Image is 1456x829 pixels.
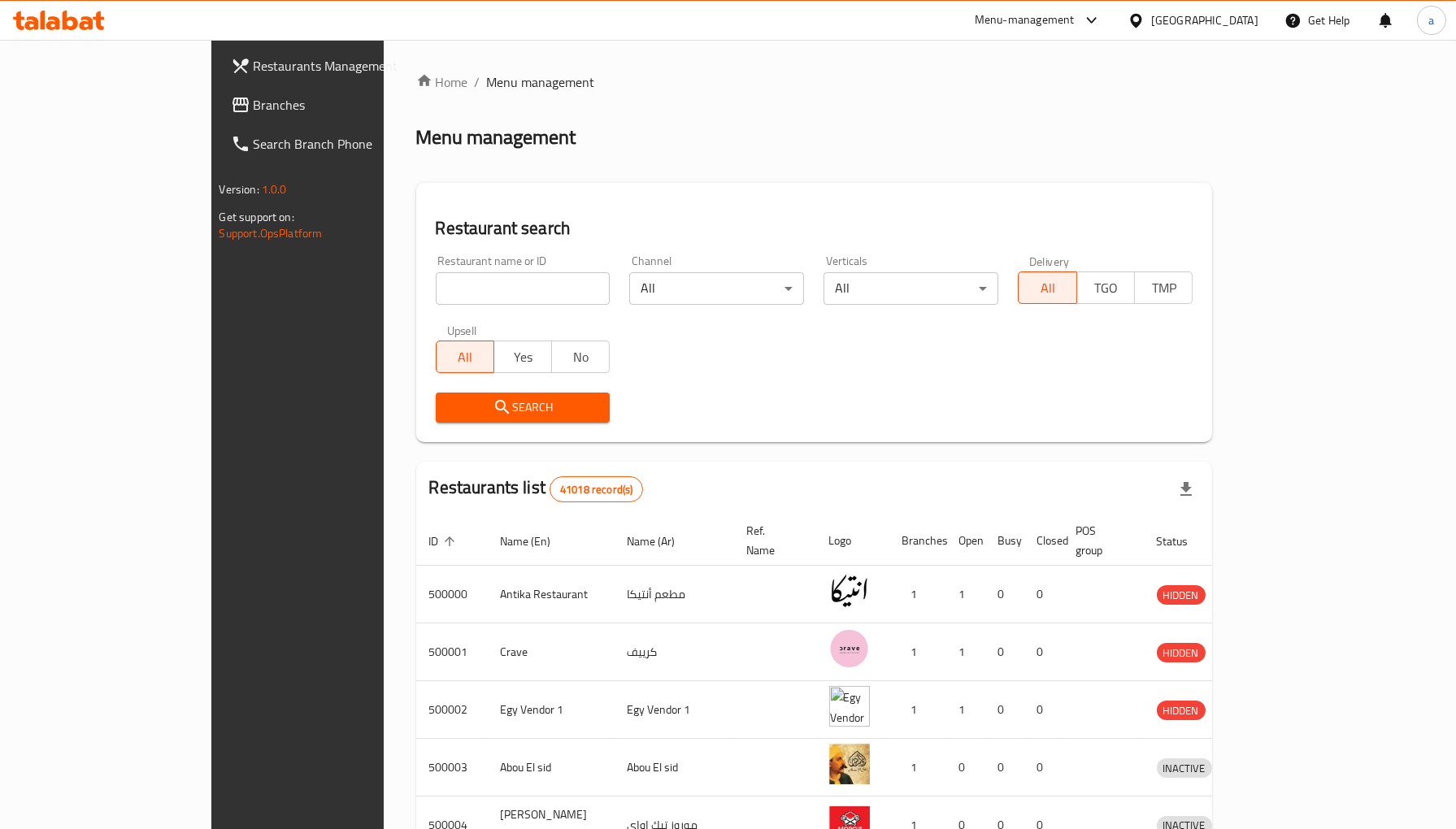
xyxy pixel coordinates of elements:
span: Ref. Name [747,521,797,560]
button: TGO [1076,271,1135,304]
th: Busy [985,516,1024,566]
td: 1 [889,566,946,623]
span: a [1428,11,1434,29]
span: No [558,345,603,369]
button: Search [436,393,611,423]
td: 0 [1024,681,1063,739]
span: 41018 record(s) [550,482,642,497]
td: Abou El sid [488,739,615,796]
td: كرييف [615,623,734,681]
span: Restaurants Management [254,56,441,76]
span: HIDDEN [1157,644,1206,662]
span: All [443,345,488,369]
span: Search [449,397,598,418]
span: 1.0.0 [262,179,287,200]
a: Branches [218,85,454,124]
td: 1 [889,681,946,739]
a: Search Branch Phone [218,124,454,163]
img: Antika Restaurant [829,571,870,611]
td: مطعم أنتيكا [615,566,734,623]
td: Antika Restaurant [488,566,615,623]
td: 0 [1024,623,1063,681]
td: 0 [1024,739,1063,796]
span: Status [1157,532,1210,551]
span: INACTIVE [1157,759,1212,778]
span: TMP [1141,276,1186,300]
span: Menu management [487,72,595,92]
a: Support.OpsPlatform [219,223,323,244]
td: 1 [889,739,946,796]
img: Abou El sid [829,744,870,784]
td: 1 [946,681,985,739]
div: All [824,272,998,305]
td: 1 [889,623,946,681]
button: No [551,341,610,373]
button: TMP [1134,271,1193,304]
button: All [1018,271,1076,304]
div: [GEOGRAPHIC_DATA] [1151,11,1258,29]
span: TGO [1084,276,1128,300]
td: Crave [488,623,615,681]
div: All [629,272,804,305]
td: Abou El sid [615,739,734,796]
span: Branches [254,95,441,115]
span: Get support on: [219,206,294,228]
span: Yes [501,345,545,369]
td: 0 [1024,566,1063,623]
li: / [475,72,480,92]
td: Egy Vendor 1 [615,681,734,739]
td: 0 [946,739,985,796]
button: Yes [493,341,552,373]
span: HIDDEN [1157,586,1206,605]
td: 0 [985,681,1024,739]
div: HIDDEN [1157,585,1206,605]
div: Export file [1167,470,1206,509]
span: Search Branch Phone [254,134,441,154]
div: INACTIVE [1157,758,1212,778]
span: Version: [219,179,259,200]
h2: Restaurant search [436,216,1193,241]
th: Closed [1024,516,1063,566]
span: All [1025,276,1070,300]
td: 0 [985,739,1024,796]
div: HIDDEN [1157,643,1206,662]
a: Restaurants Management [218,46,454,85]
span: HIDDEN [1157,701,1206,720]
th: Branches [889,516,946,566]
h2: Restaurants list [429,475,644,502]
div: Menu-management [975,11,1075,30]
th: Open [946,516,985,566]
td: 1 [946,623,985,681]
td: 0 [985,623,1024,681]
td: 1 [946,566,985,623]
input: Search for restaurant name or ID.. [436,272,611,305]
div: Total records count [550,476,643,502]
td: Egy Vendor 1 [488,681,615,739]
span: POS group [1076,521,1124,560]
img: Egy Vendor 1 [829,686,870,727]
th: Logo [816,516,889,566]
td: 0 [985,566,1024,623]
span: ID [429,532,460,551]
button: All [436,341,494,373]
label: Upsell [447,324,477,336]
span: Name (Ar) [628,532,697,551]
img: Crave [829,628,870,669]
div: HIDDEN [1157,701,1206,720]
span: Name (En) [501,532,572,551]
label: Delivery [1029,255,1070,267]
nav: breadcrumb [416,72,1213,92]
h2: Menu management [416,124,576,150]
